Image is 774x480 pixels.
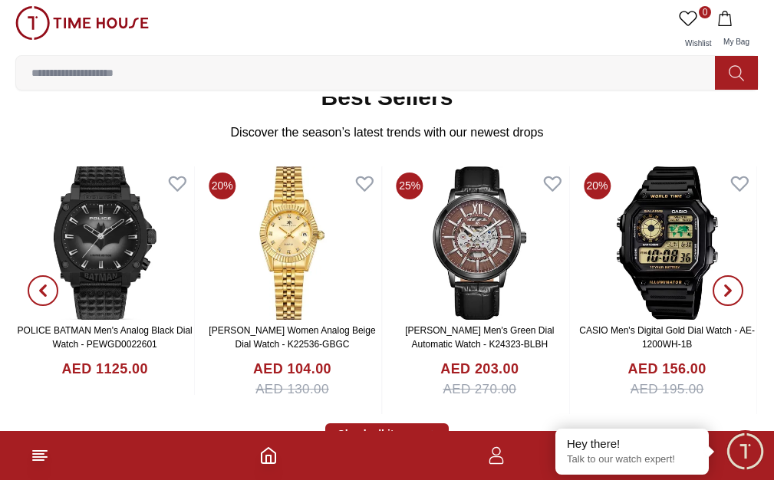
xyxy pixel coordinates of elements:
[631,380,704,399] span: AED 195.00
[231,123,544,142] p: Discover the season’s latest trends with our newest drops
[209,173,235,199] span: 20%
[15,6,149,40] img: ...
[255,380,329,399] span: AED 130.00
[679,39,717,48] span: Wishlist
[717,38,756,46] span: My Bag
[325,423,450,445] a: Check all items
[628,359,706,380] h4: AED 156.00
[390,166,569,320] img: Kenneth Scott Men's Green Dial Automatic Watch - K24323-BLBH
[584,173,611,199] span: 20%
[578,166,756,320] img: CASIO Men's Digital Gold Dial Watch - AE-1200WH-1B
[440,359,519,380] h4: AED 203.00
[61,359,147,380] h4: AED 1125.00
[253,359,331,380] h4: AED 104.00
[443,380,516,399] span: AED 270.00
[699,6,711,18] span: 0
[397,173,423,199] span: 25%
[714,6,759,55] button: My Bag
[676,6,714,55] a: 0Wishlist
[579,325,755,350] a: CASIO Men's Digital Gold Dial Watch - AE-1200WH-1B
[209,325,375,350] a: [PERSON_NAME] Women Analog Beige Dial Watch - K22536-GBGC
[18,325,193,350] a: POLICE BATMAN Men's Analog Black Dial Watch - PEWGD0022601
[567,436,697,452] div: Hey there!
[259,446,278,465] a: Home
[567,453,697,466] p: Talk to our watch expert!
[15,166,194,320] img: POLICE BATMAN Men's Analog Black Dial Watch - PEWGD0022601
[321,84,453,111] h2: Best Sellers
[203,166,381,320] img: Kenneth Scott Women Analog Beige Dial Watch - K22536-GBGC
[724,430,766,472] div: Chat Widget
[405,325,554,350] a: [PERSON_NAME] Men's Green Dial Automatic Watch - K24323-BLBH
